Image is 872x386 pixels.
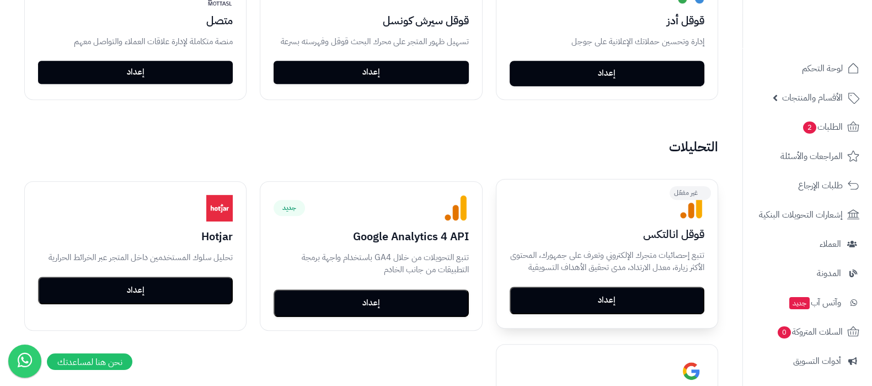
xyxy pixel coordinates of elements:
img: Google Analytics 4 API [442,195,469,221]
button: إعداد [510,287,704,314]
a: أدوات التسويق [750,348,865,374]
p: منصة متكاملة لإدارة علاقات العملاء والتواصل معهم [38,35,233,48]
span: الأقسام والمنتجات [782,90,843,105]
span: غير مفعّل [670,186,711,200]
span: إشعارات التحويلات البنكية [759,207,843,223]
span: 0 [778,326,791,339]
span: المدونة [817,266,841,281]
span: لوحة التحكم [802,61,843,76]
img: Hotjar [206,195,233,221]
h3: قوقل انالتكس [510,228,704,240]
h3: Google Analytics 4 API [274,230,468,242]
span: جديد [789,297,810,309]
a: طلبات الإرجاع [750,172,865,199]
span: السلات المتروكة [777,324,843,340]
img: Google Analytics [678,193,704,219]
button: إعداد [274,289,468,317]
h3: قوقل أدز [510,14,704,27]
p: إدارة وتحسين حملاتك الإعلانية على جوجل [510,35,704,48]
h3: قوقل سيرش كونسل [274,14,468,27]
p: تحليل سلوك المستخدمين داخل المتجر عبر الخرائط الحرارية [38,251,233,264]
span: الطلبات [802,119,843,135]
a: إعداد [38,61,233,84]
button: إعداد [38,277,233,304]
h3: متصل [38,14,233,27]
a: إشعارات التحويلات البنكية [750,202,865,228]
img: Google Tag Manager [678,358,704,384]
p: تتبع إحصائيات متجرك الإلكتروني وتعرف على جمهورك، المحتوى الأكثر زيارة، معدل الارتداد، مدى تحقيق ا... [510,249,704,274]
p: تسهيل ظهور المتجر على محرك البحث قوقل وفهرسته بسرعة [274,35,468,48]
h2: التحليلات [11,140,731,154]
a: السلات المتروكة0 [750,319,865,345]
a: المدونة [750,260,865,287]
button: إعداد [510,61,704,86]
p: تتبع التحويلات من خلال GA4 باستخدام واجهة برمجة التطبيقات من جانب الخادم [274,251,468,277]
span: جديد [274,200,305,215]
span: المراجعات والأسئلة [780,149,843,164]
a: العملاء [750,231,865,257]
a: لوحة التحكم [750,55,865,82]
span: وآتس آب [788,295,841,310]
span: 2 [803,121,816,134]
a: إعداد [274,61,468,84]
a: وآتس آبجديد [750,289,865,316]
a: الطلبات2 [750,114,865,140]
h3: Hotjar [38,230,233,242]
a: المراجعات والأسئلة [750,143,865,170]
span: طلبات الإرجاع [798,178,843,193]
span: العملاء [820,236,841,252]
span: أدوات التسويق [793,353,841,369]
